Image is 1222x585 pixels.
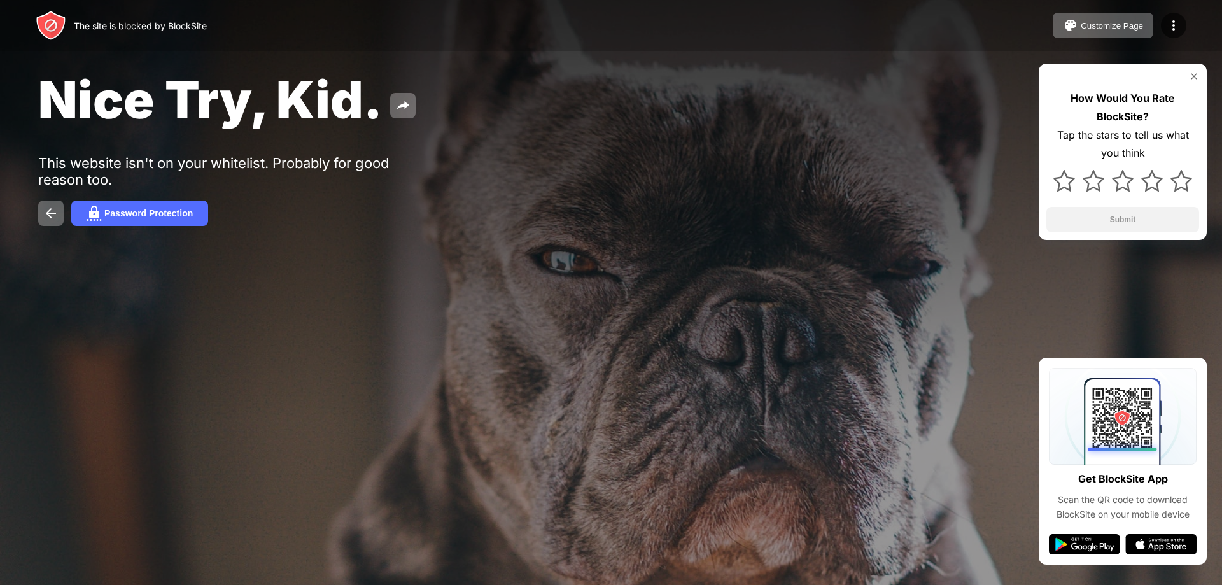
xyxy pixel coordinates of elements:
[87,206,102,221] img: password.svg
[38,69,383,130] span: Nice Try, Kid.
[1063,18,1078,33] img: pallet.svg
[1046,207,1199,232] button: Submit
[1112,170,1134,192] img: star.svg
[1046,89,1199,126] div: How Would You Rate BlockSite?
[36,10,66,41] img: header-logo.svg
[74,20,207,31] div: The site is blocked by BlockSite
[71,201,208,226] button: Password Protection
[1141,170,1163,192] img: star.svg
[395,98,411,113] img: share.svg
[1053,170,1075,192] img: star.svg
[38,155,432,188] div: This website isn't on your whitelist. Probably for good reason too.
[1049,368,1197,465] img: qrcode.svg
[1053,13,1153,38] button: Customize Page
[1170,170,1192,192] img: star.svg
[1166,18,1181,33] img: menu-icon.svg
[1081,21,1143,31] div: Customize Page
[104,208,193,218] div: Password Protection
[1078,470,1168,488] div: Get BlockSite App
[1083,170,1104,192] img: star.svg
[1046,126,1199,163] div: Tap the stars to tell us what you think
[1049,493,1197,521] div: Scan the QR code to download BlockSite on your mobile device
[1049,534,1120,554] img: google-play.svg
[43,206,59,221] img: back.svg
[1125,534,1197,554] img: app-store.svg
[1189,71,1199,81] img: rate-us-close.svg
